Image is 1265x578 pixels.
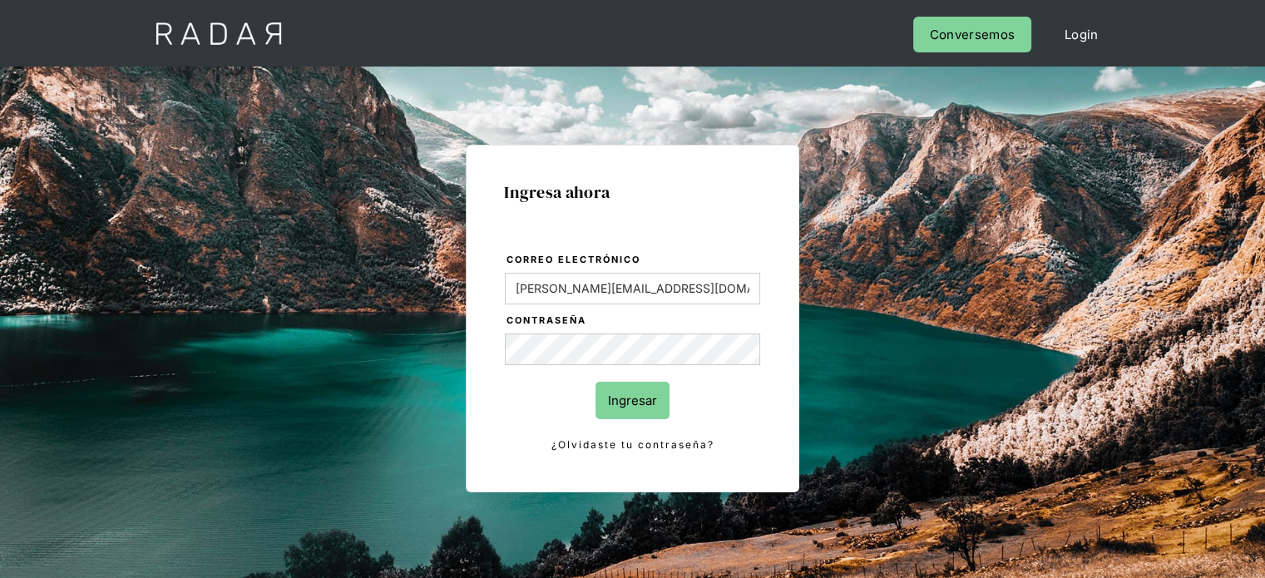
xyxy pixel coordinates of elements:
h1: Ingresa ahora [504,183,761,201]
label: Correo electrónico [506,252,760,269]
a: Conversemos [913,17,1031,52]
label: Contraseña [506,313,760,329]
form: Login Form [504,251,761,454]
input: bruce@wayne.com [505,273,760,304]
a: ¿Olvidaste tu contraseña? [505,436,760,454]
a: Login [1048,17,1115,52]
input: Ingresar [595,382,670,419]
